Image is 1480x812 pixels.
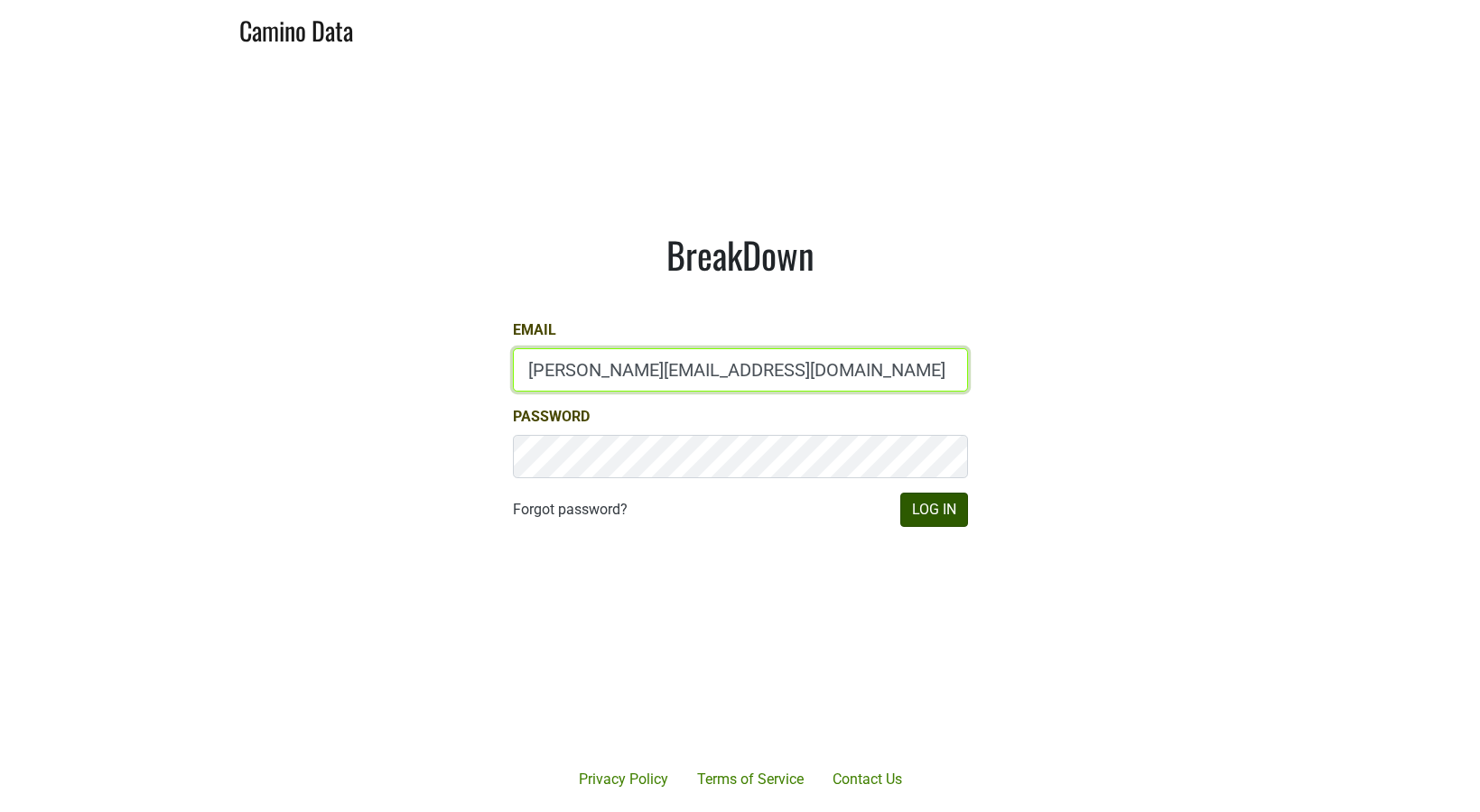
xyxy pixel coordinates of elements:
[683,761,818,798] a: Terms of Service
[513,233,968,276] h1: BreakDown
[239,7,353,50] a: Camino Data
[900,493,968,527] button: Log In
[513,406,590,428] label: Password
[513,319,556,341] label: Email
[564,761,683,798] a: Privacy Policy
[818,761,917,798] a: Contact Us
[513,499,628,521] a: Forgot password?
